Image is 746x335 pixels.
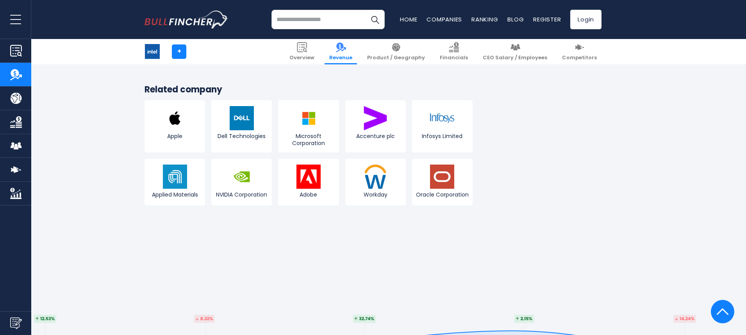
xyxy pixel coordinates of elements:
span: Revenue [329,55,352,61]
span: Dell Technologies [213,133,270,140]
a: Dell Technologies [211,100,272,152]
span: NVIDIA Corporation [213,191,270,198]
span: CEO Salary / Employees [483,55,547,61]
span: Competitors [562,55,597,61]
img: NVDA logo [230,165,254,189]
a: Apple [145,100,205,152]
a: Financials [435,39,473,64]
a: Login [570,10,601,29]
a: Revenue [325,39,357,64]
a: Blog [507,15,524,23]
a: Applied Materials [145,159,205,206]
a: Workday [345,159,406,206]
img: AAPL logo [163,106,187,130]
a: Ranking [471,15,498,23]
a: Oracle Corporation [412,159,473,206]
img: ORCL logo [430,165,454,189]
img: DELL logo [230,106,254,130]
img: ADBE logo [296,165,321,189]
a: Register [533,15,561,23]
span: Financials [440,55,468,61]
a: Adobe [278,159,339,206]
h3: Related company [145,84,473,96]
img: WDAY logo [363,165,387,189]
span: Workday [347,191,404,198]
span: Microsoft Corporation [280,133,337,147]
a: Infosys Limited [412,100,473,152]
a: Overview [285,39,319,64]
span: Infosys Limited [414,133,471,140]
a: Microsoft Corporation [278,100,339,152]
a: CEO Salary / Employees [478,39,552,64]
img: ACN logo [363,106,387,130]
img: AMAT logo [163,165,187,189]
a: Competitors [557,39,601,64]
span: Product / Geography [367,55,425,61]
span: Accenture plc [347,133,404,140]
span: Apple [146,133,203,140]
a: Accenture plc [345,100,406,152]
button: Search [365,10,385,29]
span: Applied Materials [146,191,203,198]
a: Product / Geography [362,39,430,64]
img: INFY logo [430,106,454,130]
a: NVIDIA Corporation [211,159,272,206]
a: Go to homepage [145,11,228,28]
img: INTC logo [145,44,160,59]
a: Companies [427,15,462,23]
span: Adobe [280,191,337,198]
span: Overview [289,55,314,61]
img: bullfincher logo [145,11,228,28]
a: + [172,44,186,59]
img: MSFT logo [296,106,321,130]
a: Home [400,15,417,23]
span: Oracle Corporation [414,191,471,198]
